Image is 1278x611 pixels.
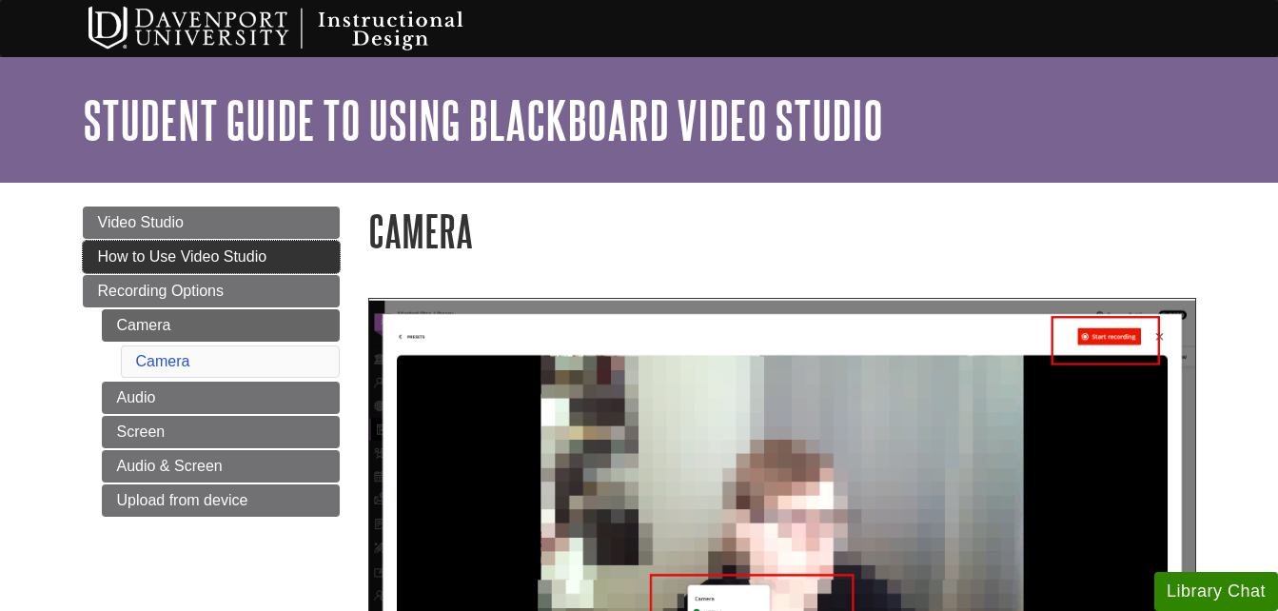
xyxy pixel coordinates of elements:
[98,283,225,299] span: Recording Options
[102,450,340,483] a: Audio & Screen
[83,241,340,273] a: How to Use Video Studio
[102,416,340,448] a: Screen
[102,484,340,517] a: Upload from device
[368,207,1196,255] h1: Camera
[73,5,530,52] img: Davenport University Instructional Design
[83,275,340,307] a: Recording Options
[83,207,340,517] div: Guide Page Menu
[1154,572,1278,611] button: Library Chat
[102,382,340,414] a: Audio
[83,90,883,149] a: Student Guide to Using Blackboard Video Studio
[102,309,340,342] a: Camera
[83,207,340,239] a: Video Studio
[98,248,267,265] span: How to Use Video Studio
[98,214,184,230] span: Video Studio
[136,353,190,369] a: Camera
